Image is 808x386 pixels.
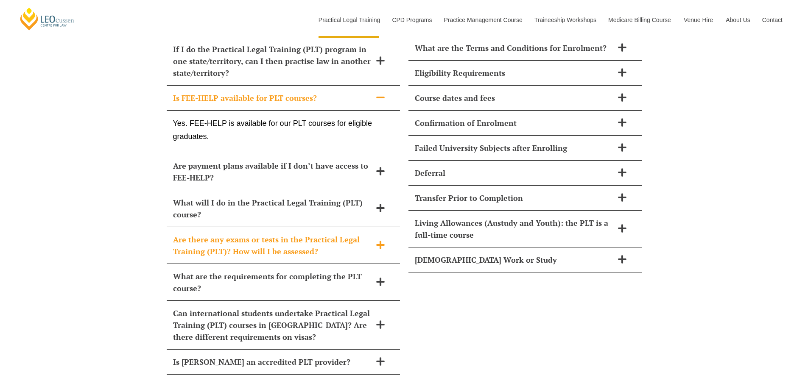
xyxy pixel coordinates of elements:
span: Eligibility Requirements [415,67,613,79]
span: If I do the Practical Legal Training (PLT) program in one state/territory, can I then practise la... [173,43,372,79]
span: Are payment plans available if I don’t have access to FEE-HELP? [173,160,372,183]
a: About Us [719,2,756,38]
span: [DEMOGRAPHIC_DATA] Work or Study [415,254,613,266]
a: Practical Legal Training [312,2,386,38]
span: Failed University Subjects after Enrolling [415,142,613,154]
a: [PERSON_NAME] Centre for Law [19,7,75,31]
span: Deferral [415,167,613,179]
span: Confirmation of Enrolment [415,117,613,129]
span: What are the Terms and Conditions for Enrolment? [415,42,613,54]
a: Practice Management Course [438,2,528,38]
span: Course dates and fees [415,92,613,104]
a: Venue Hire [677,2,719,38]
a: Medicare Billing Course [602,2,677,38]
a: Traineeship Workshops [528,2,602,38]
span: Is FEE-HELP available for PLT courses? [173,92,372,104]
span: Can international students undertake Practical Legal Training (PLT) courses in [GEOGRAPHIC_DATA]?... [173,307,372,343]
span: Living Allowances (Austudy and Youth): the PLT is a full-time course [415,217,613,241]
span: What will I do in the Practical Legal Training (PLT) course? [173,197,372,220]
span: Are there any exams or tests in the Practical Legal Training (PLT)? How will I be assessed? [173,233,372,257]
a: Contact [756,2,789,38]
span: What are the requirements for completing the PLT course? [173,270,372,294]
span: Transfer Prior to Completion [415,192,613,204]
p: Yes. FEE-HELP is available for our PLT courses for eligible graduates. [173,117,394,143]
a: CPD Programs [386,2,437,38]
span: Is [PERSON_NAME] an accredited PLT provider? [173,356,372,368]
